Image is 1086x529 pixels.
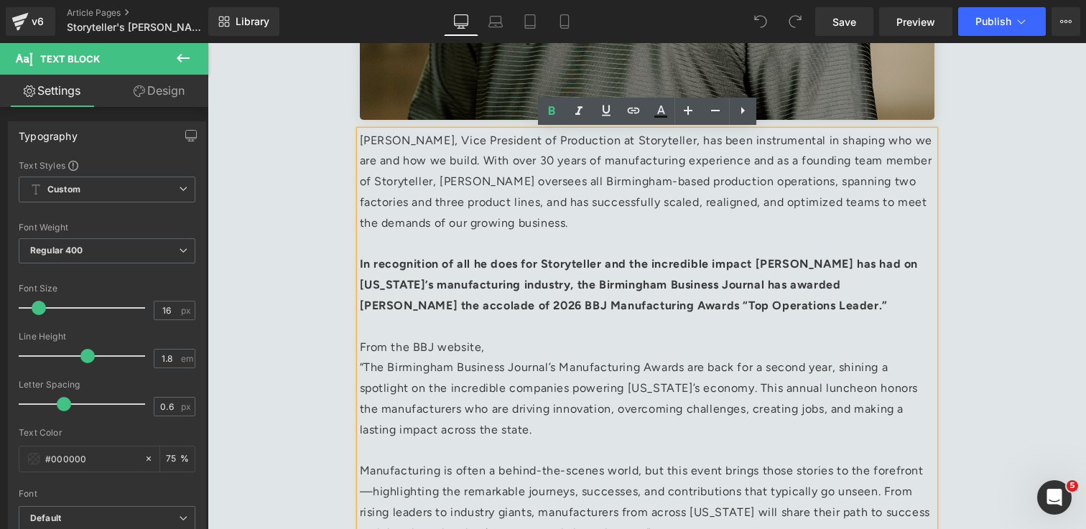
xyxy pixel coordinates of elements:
[896,14,935,29] span: Preview
[1037,480,1072,515] iframe: Intercom live chat
[160,446,195,472] div: %
[547,7,582,36] a: Mobile
[1067,480,1078,492] span: 5
[236,15,269,28] span: Library
[19,284,195,294] div: Font Size
[67,7,232,19] a: Article Pages
[19,122,78,142] div: Typography
[181,354,193,363] span: em
[19,332,195,342] div: Line Height
[30,245,83,256] b: Regular 400
[30,512,61,525] i: Default
[152,214,711,269] strong: In recognition of all he does for Storyteller and the incredible impact [PERSON_NAME] has had on ...
[152,294,727,315] p: From the BBJ website,
[152,88,727,191] p: [PERSON_NAME], Vice President of Production at Storyteller, has been instrumental in shaping who ...
[152,314,727,397] p: “The Birmingham Business Journal’s Manufacturing Awards are back for a second year, shining a spo...
[444,7,478,36] a: Desktop
[19,380,195,390] div: Letter Spacing
[152,418,727,500] p: Manufacturing is often a behind-the-scenes world, but this event brings those stories to the fore...
[478,7,513,36] a: Laptop
[6,7,55,36] a: v6
[181,402,193,411] span: px
[879,7,952,36] a: Preview
[29,12,47,31] div: v6
[107,75,211,107] a: Design
[40,53,100,65] span: Text Block
[208,7,279,36] a: New Library
[67,22,205,33] span: Storyteller's [PERSON_NAME] named "Top Operations Leader" by Birmingham Business Journal
[19,223,195,233] div: Font Weight
[1052,7,1080,36] button: More
[958,7,1046,36] button: Publish
[746,7,775,36] button: Undo
[832,14,856,29] span: Save
[181,306,193,315] span: px
[781,7,809,36] button: Redo
[975,16,1011,27] span: Publish
[45,451,137,467] input: Color
[19,428,195,438] div: Text Color
[513,7,547,36] a: Tablet
[19,159,195,171] div: Text Styles
[47,184,80,196] b: Custom
[19,489,195,499] div: Font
